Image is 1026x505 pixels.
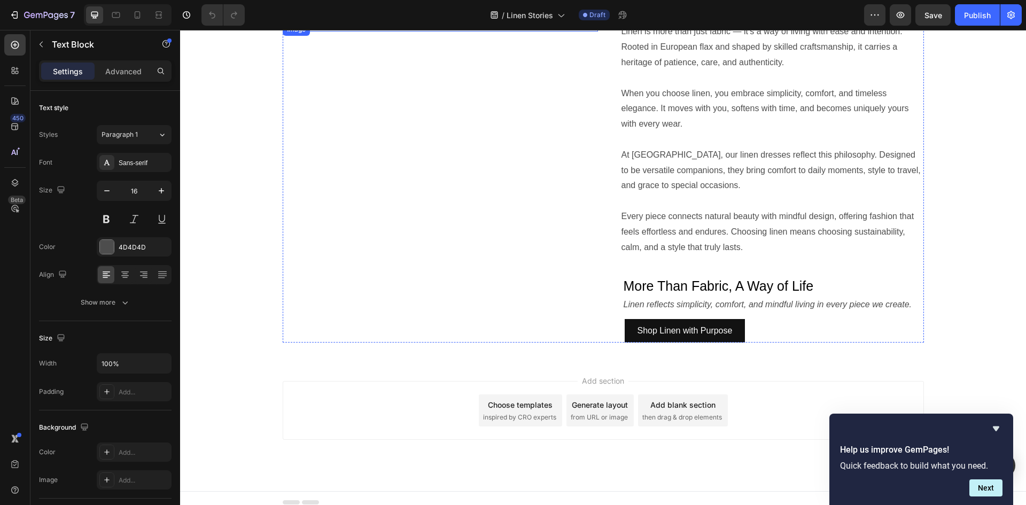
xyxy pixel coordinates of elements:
[81,297,130,308] div: Show more
[969,479,1002,496] button: Next question
[441,179,743,225] p: Every piece connects natural beauty with mindful design, offering fashion that feels effortless a...
[441,118,743,164] p: At [GEOGRAPHIC_DATA], our linen dresses reflect this philosophy. Designed to be versatile compani...
[70,9,75,21] p: 7
[119,476,169,485] div: Add...
[441,56,743,102] p: When you choose linen, you embrace simplicity, comfort, and timeless elegance. It moves with you,...
[470,369,535,380] div: Add blank section
[39,331,67,346] div: Size
[39,103,68,113] div: Text style
[119,158,169,168] div: Sans-serif
[840,461,1002,471] p: Quick feedback to build what you need.
[924,11,942,20] span: Save
[10,114,26,122] div: 450
[39,183,67,198] div: Size
[507,10,553,21] span: Linen Stories
[105,66,142,77] p: Advanced
[39,421,91,435] div: Background
[39,447,56,457] div: Color
[39,242,56,252] div: Color
[955,4,1000,26] button: Publish
[102,130,138,139] span: Paragraph 1
[308,369,372,380] div: Choose templates
[201,4,245,26] div: Undo/Redo
[990,422,1002,435] button: Hide survey
[8,196,26,204] div: Beta
[97,354,171,373] input: Auto
[52,38,143,51] p: Text Block
[119,448,169,457] div: Add...
[391,383,448,392] span: from URL or image
[39,359,57,368] div: Width
[97,125,172,144] button: Paragraph 1
[462,383,542,392] span: then drag & drop elements
[119,387,169,397] div: Add...
[119,243,169,252] div: 4D4D4D
[457,293,553,309] p: Shop Linen with Purpose
[392,369,448,380] div: Generate layout
[444,248,634,263] span: More Than Fabric, A Way of Life
[589,10,605,20] span: Draft
[964,10,991,21] div: Publish
[444,270,732,279] i: Linen reflects simplicity, comfort, and mindful living in every piece we create.
[303,383,376,392] span: inspired by CRO experts
[840,444,1002,456] h2: Help us improve GemPages!
[840,422,1002,496] div: Help us improve GemPages!
[39,387,64,397] div: Padding
[39,475,58,485] div: Image
[39,293,172,312] button: Show more
[39,158,52,167] div: Font
[445,289,565,313] a: Shop Linen with Purpose
[39,268,69,282] div: Align
[915,4,951,26] button: Save
[53,66,83,77] p: Settings
[4,4,80,26] button: 7
[502,10,504,21] span: /
[398,345,448,356] span: Add section
[180,30,1026,505] iframe: Design area
[39,130,58,139] div: Styles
